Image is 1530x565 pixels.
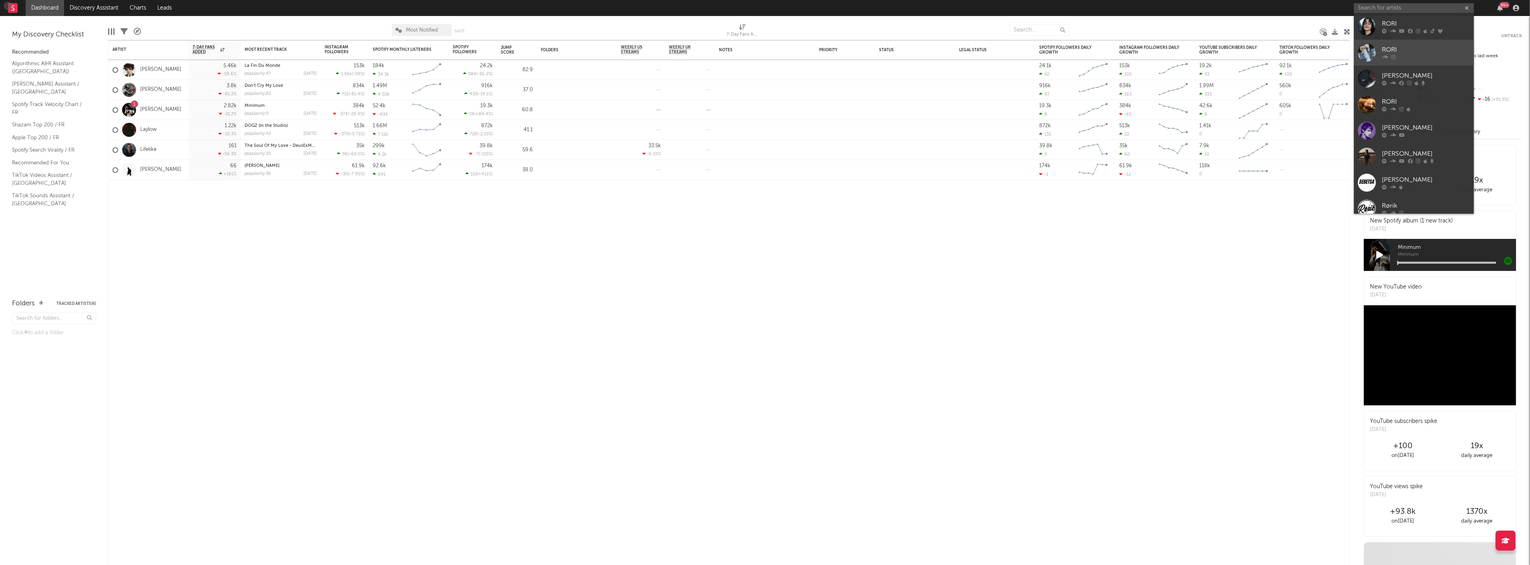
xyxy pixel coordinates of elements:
div: 7-Day Fans Added (7-Day Fans Added) [727,20,759,43]
input: Search... [1010,24,1070,36]
div: New YouTube video [1370,283,1422,291]
div: 184k [373,63,384,68]
a: [PERSON_NAME] [140,166,181,173]
div: 24.2k [480,63,493,68]
div: 0 [1279,112,1282,116]
span: 1.56k [341,72,352,76]
div: +93.8k [1366,507,1440,517]
span: +91.3 % [1491,98,1509,102]
div: 0 [1199,132,1202,136]
div: 19 x [1440,441,1514,451]
button: Untrack [1501,32,1522,40]
a: Shazam Top 200 / FR [12,120,88,129]
div: 7-Day Fans Added (7-Day Fans Added) [727,30,759,40]
div: 163 [1119,92,1132,97]
svg: Chart title [1235,140,1271,160]
span: -7.95 % [349,172,363,176]
div: [DATE] [1370,491,1423,499]
div: 61.9k [1119,163,1132,168]
a: [PERSON_NAME] [1354,118,1474,144]
div: A&R Pipeline [134,20,141,43]
div: [DATE] [303,92,317,96]
div: [PERSON_NAME] [1382,175,1470,185]
div: ( ) [336,171,365,176]
div: 333 [1199,92,1212,97]
svg: Chart title [1075,80,1111,100]
div: 4.02k [373,92,390,97]
svg: Chart title [1315,80,1351,100]
div: The Soul Of My Love - DeusExMaschine Remix [245,144,317,148]
svg: Chart title [409,100,445,120]
a: Lifelike [140,146,157,153]
svg: Chart title [1155,80,1191,100]
div: [DATE] [303,152,317,156]
div: Folders [541,48,601,52]
a: Algorithmic A&R Assistant ([GEOGRAPHIC_DATA]) [12,59,88,76]
a: [PERSON_NAME] [140,86,181,93]
button: Tracked Artists(6) [56,302,96,306]
div: DOGZ (In the Studio) [245,124,317,128]
div: Notes [719,48,799,52]
a: [PERSON_NAME] [1354,66,1474,92]
svg: Chart title [409,140,445,160]
svg: Chart title [1155,60,1191,80]
div: 7.9k [1199,143,1209,148]
span: 728 [470,132,477,136]
div: 100 [1279,72,1292,77]
div: 35k [356,143,365,148]
div: -634 [373,112,388,117]
div: 0 [1279,92,1282,96]
div: popularity: 36 [245,172,271,176]
span: 433 [470,92,477,96]
div: ( ) [337,91,365,96]
div: [PERSON_NAME] [1382,149,1470,159]
div: 99 + [1500,2,1510,8]
div: Folders [12,299,35,309]
div: ( ) [336,71,365,76]
span: Minimum [1398,243,1516,252]
a: [PERSON_NAME] [140,66,181,73]
span: 711 [342,92,348,96]
a: La Fin Du Monde [245,64,280,68]
div: 37.0 [501,85,533,95]
div: Status [879,48,931,52]
div: ( ) [469,151,493,156]
span: Weekly UK Streams [669,45,699,54]
div: +181 % [219,171,237,176]
svg: Chart title [1155,140,1191,160]
svg: Chart title [1235,160,1271,180]
div: -59.6 % [218,71,237,76]
div: RORI [1382,45,1470,55]
div: ( ) [464,111,493,116]
svg: Chart title [409,60,445,80]
div: popularity: 47 [245,72,271,76]
div: 153k [354,63,365,68]
div: RORI [1382,97,1470,107]
div: Legal Status [959,48,1011,52]
div: 7.51k [373,132,388,137]
div: 60.8 [501,105,533,115]
div: Recommended [12,48,96,57]
div: 105 [1119,72,1132,77]
span: -374 [338,112,348,116]
div: Don't Cry My Love [245,84,317,88]
div: 33 [1199,72,1209,77]
div: ( ) [466,171,493,176]
a: Spotify Search Virality / FR [12,146,88,154]
div: 60 [1119,152,1130,157]
div: [PERSON_NAME] [1382,71,1470,81]
div: 50 [1039,72,1050,77]
span: -115 % [480,152,492,156]
div: 10 [1199,152,1209,157]
svg: Chart title [1075,140,1111,160]
span: -29.9 % [349,112,363,116]
div: -81.2 % [219,91,237,96]
svg: Chart title [409,80,445,100]
div: 35k [1119,143,1128,148]
div: La Fin Du Monde [245,64,317,68]
div: Priority [819,48,851,52]
div: My Discovery Checklist [12,30,96,40]
div: 384k [1119,103,1131,108]
svg: Chart title [1315,100,1351,120]
div: 52.4k [373,103,386,108]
